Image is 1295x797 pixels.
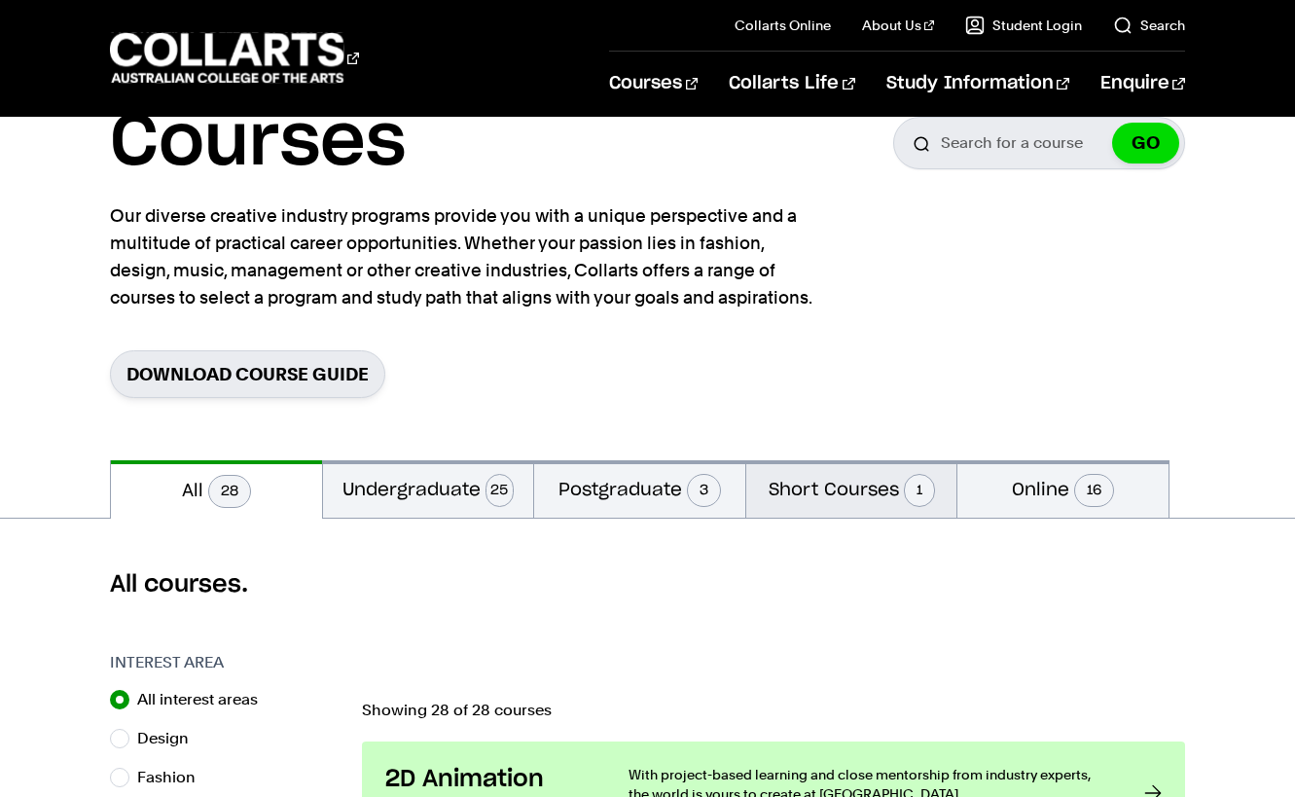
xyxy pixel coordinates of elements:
[110,99,406,187] h1: Courses
[534,460,745,518] button: Postgraduate3
[362,703,1185,718] p: Showing 28 of 28 courses
[609,52,698,116] a: Courses
[110,569,1185,600] h2: All courses.
[862,16,934,35] a: About Us
[110,651,342,674] h3: Interest Area
[1112,123,1179,163] button: GO
[323,460,534,518] button: Undergraduate25
[904,474,935,507] span: 1
[111,460,322,519] button: All28
[893,117,1185,169] input: Search for a course
[957,460,1169,518] button: Online16
[1100,52,1185,116] a: Enquire
[137,686,273,713] label: All interest areas
[735,16,831,35] a: Collarts Online
[137,725,204,752] label: Design
[110,30,359,86] div: Go to homepage
[965,16,1082,35] a: Student Login
[208,475,251,508] span: 28
[746,460,957,518] button: Short Courses1
[137,764,211,791] label: Fashion
[729,52,854,116] a: Collarts Life
[110,350,385,398] a: Download Course Guide
[886,52,1069,116] a: Study Information
[486,474,515,507] span: 25
[385,765,590,794] h3: 2D Animation
[1074,474,1114,507] span: 16
[687,474,721,507] span: 3
[1113,16,1185,35] a: Search
[110,202,820,311] p: Our diverse creative industry programs provide you with a unique perspective and a multitude of p...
